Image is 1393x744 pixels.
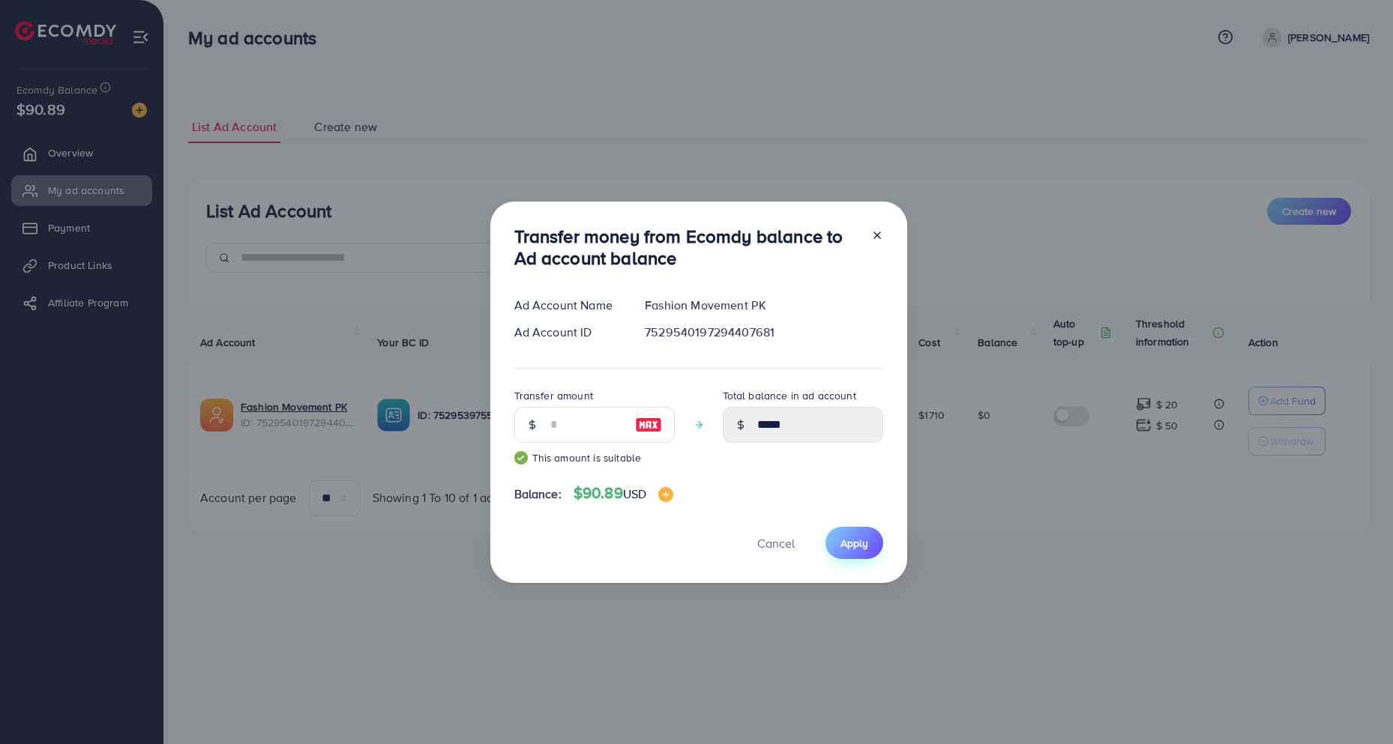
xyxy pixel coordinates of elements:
label: Total balance in ad account [723,388,856,403]
div: 7529540197294407681 [633,324,894,341]
div: Ad Account ID [502,324,634,341]
button: Cancel [738,527,813,559]
button: Apply [825,527,883,559]
img: image [658,487,673,502]
span: Cancel [757,535,795,551]
img: image [635,416,662,434]
iframe: Chat [1329,677,1382,733]
span: Balance: [514,486,562,503]
label: Transfer amount [514,388,593,403]
small: This amount is suitable [514,450,675,465]
h4: $90.89 [574,484,673,503]
img: guide [514,451,528,465]
h3: Transfer money from Ecomdy balance to Ad account balance [514,226,859,269]
span: USD [623,486,646,502]
div: Ad Account Name [502,297,634,314]
span: Apply [840,536,868,551]
div: Fashion Movement PK [633,297,894,314]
